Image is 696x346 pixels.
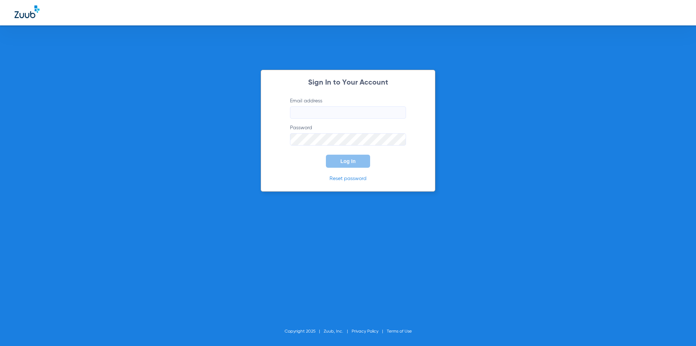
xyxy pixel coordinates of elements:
[285,328,324,335] li: Copyright 2025
[290,106,406,119] input: Email address
[330,176,366,181] a: Reset password
[340,158,356,164] span: Log In
[14,5,40,18] img: Zuub Logo
[387,329,412,334] a: Terms of Use
[326,155,370,168] button: Log In
[290,124,406,146] label: Password
[324,328,352,335] li: Zuub, Inc.
[352,329,378,334] a: Privacy Policy
[290,97,406,119] label: Email address
[279,79,417,86] h2: Sign In to Your Account
[290,133,406,146] input: Password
